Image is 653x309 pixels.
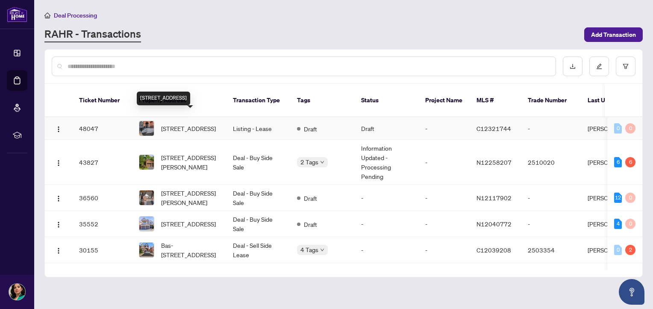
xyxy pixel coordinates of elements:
img: thumbnail-img [139,190,154,205]
th: Project Name [418,84,470,117]
div: 0 [614,123,622,134]
td: - [418,211,470,237]
span: down [320,160,324,164]
span: Draft [304,220,317,229]
td: 43827 [72,140,132,185]
td: - [418,185,470,211]
img: Profile Icon [9,284,25,300]
span: 2 Tags [300,157,318,167]
td: - [521,117,581,140]
img: Logo [55,160,62,166]
span: 4 Tags [300,245,318,255]
div: 0 [625,193,635,203]
td: - [521,185,581,211]
span: [STREET_ADDRESS] [161,124,216,133]
th: Property Address [132,84,226,117]
span: download [570,63,576,69]
td: Listing - Lease [226,117,290,140]
span: N12117902 [477,194,512,202]
th: Transaction Type [226,84,290,117]
div: [STREET_ADDRESS] [137,92,190,105]
img: Logo [55,221,62,228]
button: edit [589,56,609,76]
div: 2 [625,245,635,255]
div: 6 [625,157,635,167]
span: Draft [304,124,317,134]
button: Logo [52,217,65,231]
span: N12258207 [477,158,512,166]
span: filter [623,63,629,69]
span: edit [596,63,602,69]
span: Bas-[STREET_ADDRESS] [161,241,219,259]
button: filter [616,56,635,76]
td: [PERSON_NAME] [581,185,645,211]
img: logo [7,6,27,22]
button: Add Transaction [584,27,643,42]
img: thumbnail-img [139,217,154,231]
th: Last Updated By [581,84,645,117]
td: - [354,185,418,211]
img: thumbnail-img [139,243,154,257]
span: [STREET_ADDRESS][PERSON_NAME] [161,153,219,172]
td: 36560 [72,185,132,211]
button: Logo [52,191,65,205]
button: Logo [52,243,65,257]
td: - [354,211,418,237]
button: Logo [52,155,65,169]
td: [PERSON_NAME] [581,211,645,237]
span: Draft [304,193,317,203]
img: thumbnail-img [139,121,154,136]
td: - [418,140,470,185]
td: 2510020 [521,140,581,185]
td: 30155 [72,237,132,263]
td: Information Updated - Processing Pending [354,140,418,185]
th: MLS # [470,84,521,117]
th: Ticket Number [72,84,132,117]
button: Open asap [619,279,644,305]
td: Deal - Sell Side Lease [226,237,290,263]
div: 6 [614,157,622,167]
span: [STREET_ADDRESS] [161,219,216,229]
img: Logo [55,195,62,202]
td: 35552 [72,211,132,237]
span: [STREET_ADDRESS][PERSON_NAME] [161,188,219,207]
span: N12040772 [477,220,512,228]
img: Logo [55,247,62,254]
span: Deal Processing [54,12,97,19]
div: 0 [625,219,635,229]
img: thumbnail-img [139,155,154,169]
div: 0 [614,245,622,255]
td: - [418,117,470,140]
span: down [320,248,324,252]
span: C12039208 [477,246,511,254]
img: Logo [55,126,62,133]
td: Draft [354,117,418,140]
td: [PERSON_NAME] [581,140,645,185]
td: - [418,237,470,263]
td: 48047 [72,117,132,140]
button: download [563,56,582,76]
td: - [521,211,581,237]
td: - [354,237,418,263]
td: Deal - Buy Side Sale [226,211,290,237]
td: Deal - Buy Side Sale [226,185,290,211]
div: 0 [625,123,635,134]
span: C12321744 [477,125,511,132]
th: Trade Number [521,84,581,117]
a: RAHR - Transactions [44,27,141,42]
div: 12 [614,193,622,203]
div: 4 [614,219,622,229]
span: Add Transaction [591,28,636,42]
td: [PERSON_NAME] [581,237,645,263]
td: Deal - Buy Side Sale [226,140,290,185]
th: Tags [290,84,354,117]
button: Logo [52,122,65,135]
td: 2503354 [521,237,581,263]
td: [PERSON_NAME] [581,117,645,140]
th: Status [354,84,418,117]
span: home [44,12,50,18]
